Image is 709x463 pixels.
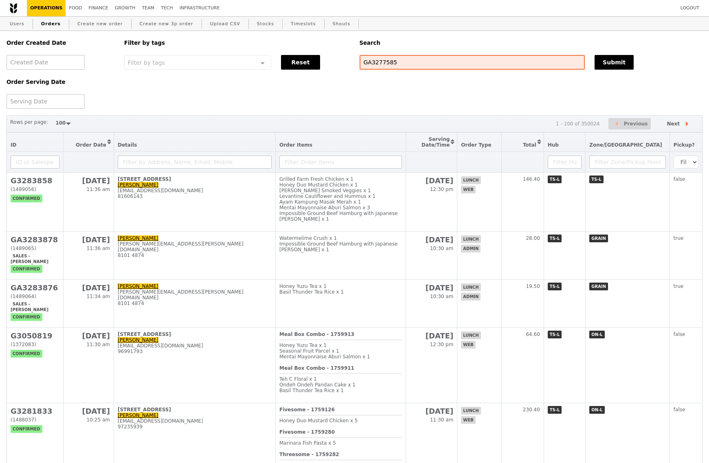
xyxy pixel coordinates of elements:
[118,235,158,241] a: [PERSON_NAME]
[548,235,562,242] span: TS-L
[461,142,491,148] span: Order Type
[11,195,42,202] span: confirmed
[279,452,339,457] b: Threesome - 1759282
[11,283,59,292] h2: GA3283876
[461,245,481,252] span: admin
[7,79,114,85] h5: Order Serving Date
[11,407,59,415] h2: G3281833
[430,246,453,251] span: 10:30 am
[118,283,158,289] a: [PERSON_NAME]
[589,142,662,148] span: Zone/[GEOGRAPHIC_DATA]
[118,142,137,148] span: Details
[279,418,358,424] span: Honey Duo Mustard Chicken x 5
[279,283,402,289] div: Honey Yuzu Tea x 1
[118,188,272,193] div: [EMAIL_ADDRESS][DOMAIN_NAME]
[67,331,110,340] h2: [DATE]
[279,241,402,252] div: Impossible Ground Beef Hamburg with Japanese [PERSON_NAME] x 1
[87,417,110,423] span: 10:25 am
[589,331,604,338] span: ON-L
[674,176,685,182] span: false
[87,294,110,299] span: 11:34 am
[87,342,110,347] span: 11:30 am
[118,301,272,306] div: 8101 4874
[10,3,17,13] img: Grain logo
[11,246,59,251] div: (1489065)
[430,294,453,299] span: 10:30 am
[461,235,481,243] span: lunch
[118,413,158,418] a: [PERSON_NAME]
[589,176,604,183] span: TS-L
[118,337,158,343] a: [PERSON_NAME]
[329,17,354,31] a: Shouts
[118,176,272,182] div: [STREET_ADDRESS]
[461,416,475,424] span: web
[410,176,453,185] h2: [DATE]
[279,182,402,188] div: Honey Duo Mustard Chicken x 1
[595,55,634,70] button: Submit
[11,142,16,148] span: ID
[118,289,272,301] div: [PERSON_NAME][EMAIL_ADDRESS][PERSON_NAME][DOMAIN_NAME]
[461,331,481,339] span: lunch
[67,407,110,415] h2: [DATE]
[118,343,272,349] div: [EMAIL_ADDRESS][DOMAIN_NAME]
[660,118,699,130] button: Next
[674,407,685,413] span: false
[279,382,356,388] span: Ondeh Ondeh Pandan Cake x 1
[279,211,402,222] div: Impossible Ground Beef Hamburg with Japanese [PERSON_NAME] x 1
[279,348,339,354] span: Seasonal Fruit Parcel x 1
[548,331,562,338] span: TS-L
[118,241,272,252] div: [PERSON_NAME][EMAIL_ADDRESS][PERSON_NAME][DOMAIN_NAME]
[556,121,600,127] div: 1 - 100 of 350024
[11,331,59,340] h2: G3050819
[430,187,454,192] span: 12:30 pm
[128,59,165,66] span: Filter by tags
[674,142,695,148] span: Pickup?
[118,252,272,258] div: 8101 4874
[410,283,453,292] h2: [DATE]
[11,417,59,423] div: (1488037)
[67,176,110,185] h2: [DATE]
[526,283,540,289] span: 19.50
[74,17,126,31] a: Create new order
[548,142,559,148] span: Hub
[410,407,453,415] h2: [DATE]
[430,342,454,347] span: 12:30 pm
[461,186,475,193] span: web
[667,119,680,129] span: Next
[548,406,562,414] span: TS-L
[360,40,703,46] h5: Search
[11,187,59,192] div: (1489056)
[279,176,402,182] div: Grilled Farm Fresh Chicken x 1
[11,235,59,244] h2: GA3283878
[523,176,540,182] span: 146.40
[461,283,481,291] span: lunch
[279,429,335,435] b: Fivesome - 1759280
[279,205,402,211] div: Mentai Mayonnaise Aburi Salmon x 3
[279,354,370,360] span: Mentai Mayonnaise Aburi Salmon x 1
[589,156,666,169] input: Filter Zone/Pickup Point
[674,283,684,289] span: true
[11,342,59,347] div: (1372083)
[674,331,685,337] span: false
[11,300,50,314] span: Sales - [PERSON_NAME]
[279,331,354,337] b: Meal Box Combo - 1759913
[38,17,64,31] a: Orders
[461,341,475,349] span: web
[118,424,272,430] div: 97235939
[136,17,197,31] a: Create new 3p order
[523,407,540,413] span: 230.40
[279,376,317,382] span: Teh C Floral x 1
[254,17,277,31] a: Stocks
[279,440,336,446] span: Marinara Fish Pasta x 5
[279,388,344,393] span: Basil Thunder Tea Rice x 1
[118,407,272,413] div: [STREET_ADDRESS]
[11,252,50,266] span: Sales - [PERSON_NAME]
[410,331,453,340] h2: [DATE]
[279,188,402,193] div: [PERSON_NAME] Smoked Veggies x 1
[526,331,540,337] span: 64.60
[118,182,158,188] a: [PERSON_NAME]
[674,235,684,241] span: true
[548,283,562,290] span: TS-L
[279,342,327,348] span: Honey Yuzu Tea x 1
[11,176,59,185] h2: G3283858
